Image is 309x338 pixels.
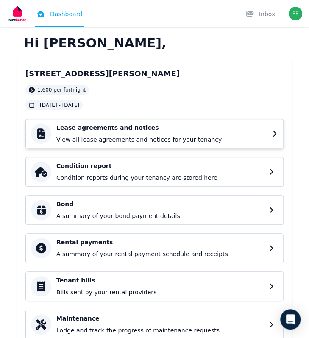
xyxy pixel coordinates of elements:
[56,288,264,296] p: Bills sent by your rental providers
[56,212,264,220] p: A summary of your bond payment details
[56,173,264,182] p: Condition reports during your tenancy are stored here
[56,162,264,170] h4: Condition report
[37,87,86,93] span: 1,600 per fortnight
[56,200,264,208] h4: Bond
[56,326,264,335] p: Lodge and track the progress of maintenance requests
[25,68,284,80] h2: [STREET_ADDRESS][PERSON_NAME]
[280,309,301,330] div: Open Intercom Messenger
[56,314,264,323] h4: Maintenance
[24,36,285,51] h2: Hi [PERSON_NAME],
[56,123,267,132] h4: Lease agreements and notices
[289,7,302,20] img: Fernando Alberto Perez
[40,102,79,109] span: [DATE] - [DATE]
[7,3,28,24] img: RentBetter
[56,135,267,144] p: View all lease agreements and notices for your tenancy
[56,238,264,246] h4: Rental payments
[56,276,264,285] h4: Tenant bills
[245,10,275,18] div: Inbox
[56,250,264,258] p: A summary of your rental payment schedule and receipts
